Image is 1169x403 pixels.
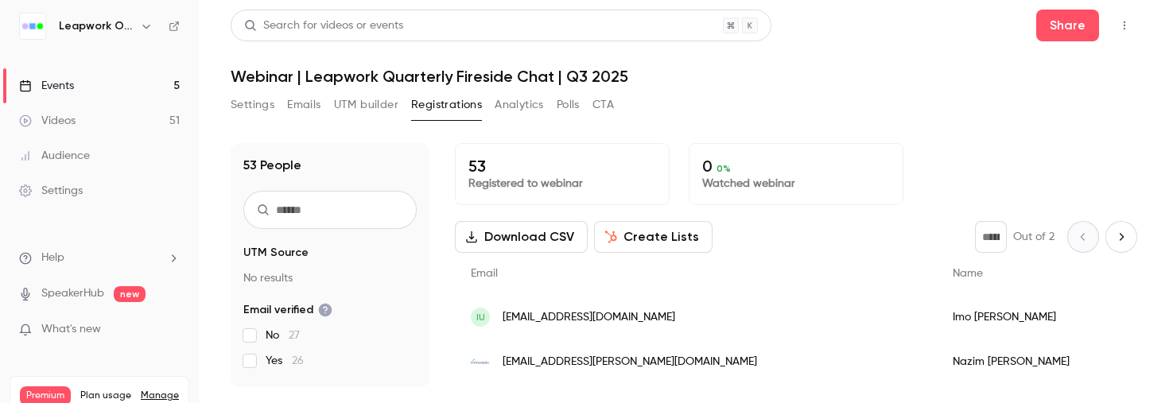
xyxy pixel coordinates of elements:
li: help-dropdown-opener [19,250,180,266]
p: Out of 2 [1013,229,1054,245]
p: Registered to webinar [468,176,656,192]
span: Plan usage [80,389,131,402]
h1: 53 People [243,156,301,175]
span: What's new [41,321,101,338]
button: Registrations [411,92,482,118]
span: 27 [289,330,300,341]
p: No results [243,270,417,286]
img: Leapwork Online Event [20,14,45,39]
iframe: Noticeable Trigger [161,323,180,337]
p: Watched webinar [702,176,890,192]
span: Member type [243,385,317,401]
div: Nazim [PERSON_NAME] [937,339,1144,384]
span: UTM Source [243,245,309,261]
div: Videos [19,113,76,129]
button: Next page [1105,221,1137,253]
a: Manage [141,389,179,402]
span: Email [471,268,498,279]
p: 0 [702,157,890,176]
span: No [266,327,300,343]
h6: Leapwork Online Event [59,18,134,34]
button: UTM builder [334,92,398,118]
div: Imo [PERSON_NAME] [937,295,1144,339]
div: Audience [19,148,90,164]
span: Help [41,250,64,266]
button: Polls [557,92,580,118]
div: Events [19,78,74,94]
div: Settings [19,183,83,199]
button: Download CSV [455,221,588,253]
span: IU [476,310,485,324]
button: Share [1036,10,1099,41]
span: Email verified [243,302,332,318]
span: [EMAIL_ADDRESS][DOMAIN_NAME] [503,309,675,326]
button: Analytics [495,92,544,118]
img: immunitybio.com [471,352,490,371]
h1: Webinar | Leapwork Quarterly Fireside Chat | Q3 2025 [231,67,1137,86]
button: CTA [592,92,614,118]
p: 53 [468,157,656,176]
span: 0 % [717,163,731,174]
a: SpeakerHub [41,285,104,302]
span: new [114,286,146,302]
span: Name [953,268,983,279]
button: Create Lists [594,221,713,253]
span: Yes [266,353,304,369]
span: [EMAIL_ADDRESS][PERSON_NAME][DOMAIN_NAME] [503,354,757,370]
span: 26 [292,355,304,366]
button: Emails [287,92,320,118]
div: Search for videos or events [244,17,403,34]
button: Settings [231,92,274,118]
